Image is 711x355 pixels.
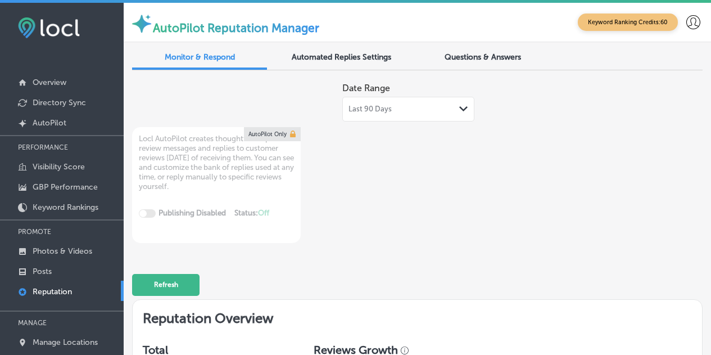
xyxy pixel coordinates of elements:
button: Refresh [132,274,200,296]
p: GBP Performance [33,182,98,192]
p: Posts [33,267,52,276]
span: Keyword Ranking Credits: 60 [578,14,678,31]
p: Reputation [33,287,72,296]
p: Visibility Score [33,162,85,172]
label: AutoPilot Reputation Manager [153,21,319,35]
img: fda3e92497d09a02dc62c9cd864e3231.png [18,17,80,38]
span: Automated Replies Settings [292,52,391,62]
span: Last 90 Days [348,105,392,114]
p: Directory Sync [33,98,86,107]
h2: Reputation Overview [133,300,702,333]
span: Questions & Answers [445,52,521,62]
p: Overview [33,78,66,87]
p: AutoPilot [33,118,66,128]
span: Monitor & Respond [165,52,235,62]
img: autopilot-icon [130,12,153,35]
p: Manage Locations [33,338,98,347]
p: Keyword Rankings [33,203,98,212]
p: Photos & Videos [33,246,92,256]
label: Date Range [342,83,390,93]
